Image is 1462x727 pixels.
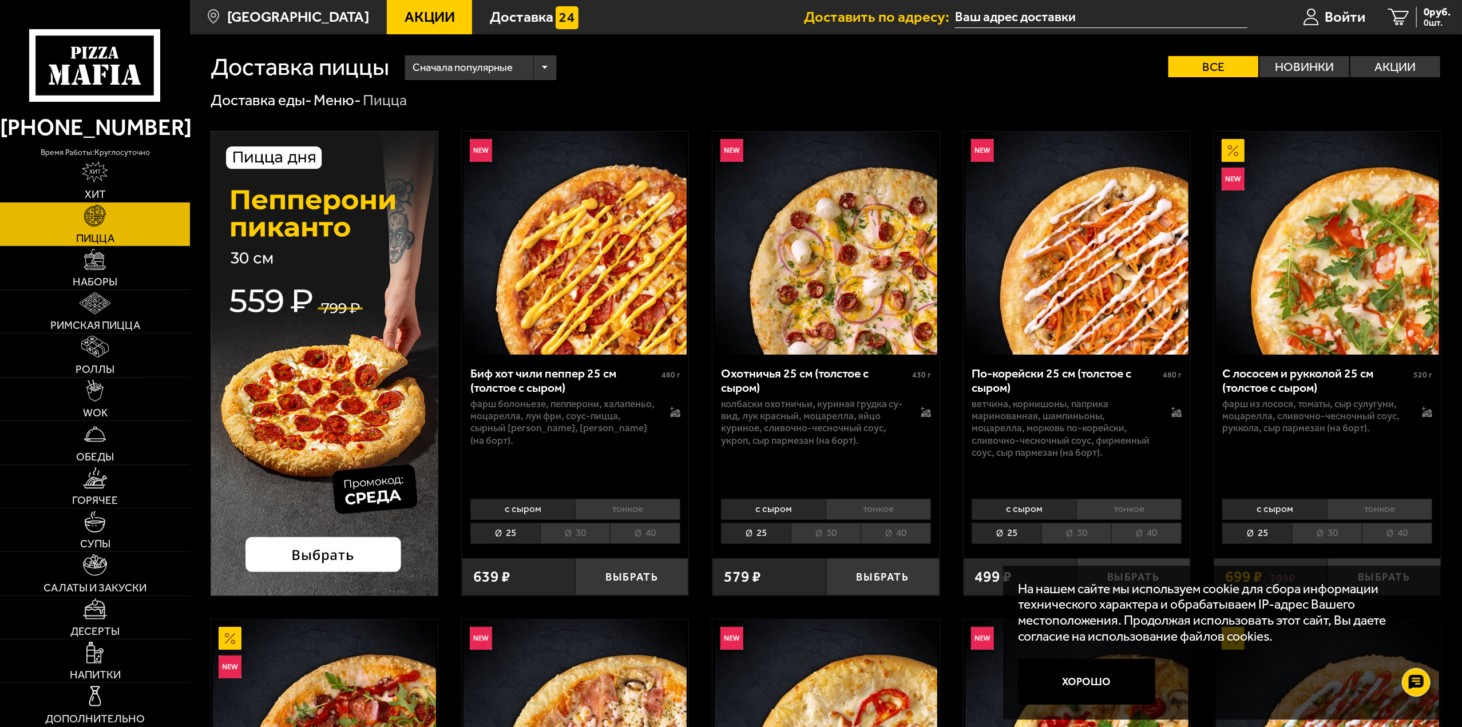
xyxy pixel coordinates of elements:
[43,582,146,593] span: Салаты и закуски
[1168,56,1258,77] label: Все
[211,91,312,109] a: Доставка еды-
[721,499,826,520] li: с сыром
[974,569,1012,585] span: 499 ₽
[76,364,114,375] span: Роллы
[85,189,106,200] span: Хит
[556,6,579,29] img: 15daf4d41897b9f0e9f617042186c801.svg
[971,139,994,162] img: Новинка
[490,10,553,25] span: Доставка
[712,132,939,355] a: НовинкаОхотничья 25 см (толстое с сыром)
[45,713,145,724] span: Дополнительно
[413,53,513,82] span: Сначала популярные
[72,495,118,506] span: Горячее
[1362,523,1432,544] li: 40
[1041,523,1111,544] li: 30
[826,558,940,595] button: Выбрать
[473,569,510,585] span: 639 ₽
[470,139,493,162] img: Новинка
[972,523,1041,544] li: 25
[1216,132,1439,355] img: С лососем и рукколой 25 см (толстое с сыром)
[227,10,369,25] span: [GEOGRAPHIC_DATA]
[70,669,121,680] span: Напитки
[1018,581,1419,644] p: На нашем сайте мы используем cookie для сбора информации технического характера и обрабатываем IP...
[721,523,791,544] li: 25
[76,451,114,462] span: Обеды
[80,538,110,549] span: Супы
[314,91,361,109] a: Меню-
[50,320,140,331] span: Римская пицца
[804,10,955,25] span: Доставить по адресу:
[405,10,455,25] span: Акции
[964,132,1190,355] a: НовинкаПо-корейски 25 см (толстое с сыром)
[1222,139,1245,162] img: Акционный
[1222,523,1292,544] li: 25
[1111,523,1182,544] li: 40
[1325,10,1365,25] span: Войти
[470,366,659,395] div: Биф хот чили пеппер 25 см (толстое с сыром)
[462,132,688,355] a: НовинкаБиф хот чили пеппер 25 см (толстое с сыром)
[470,398,655,447] p: фарш болоньезе, пепперони, халапеньо, моцарелла, лук фри, соус-пицца, сырный [PERSON_NAME], [PERS...
[826,499,931,520] li: тонкое
[1259,56,1349,77] label: Новинки
[1424,7,1451,18] span: 0 руб.
[1222,398,1406,435] p: фарш из лосося, томаты, сыр сулугуни, моцарелла, сливочно-чесночный соус, руккола, сыр пармезан (...
[1222,168,1245,190] img: Новинка
[1076,499,1182,520] li: тонкое
[791,523,861,544] li: 30
[720,139,743,162] img: Новинка
[972,499,1076,520] li: с сыром
[219,656,241,678] img: Новинка
[463,132,687,355] img: Биф хот чили пеппер 25 см (толстое с сыром)
[363,90,407,110] div: Пицца
[1413,370,1432,380] span: 520 г
[575,558,688,595] button: Выбрать
[724,569,761,585] span: 579 ₽
[1350,56,1440,77] label: Акции
[575,499,680,520] li: тонкое
[1018,659,1155,705] button: Хорошо
[1292,523,1362,544] li: 30
[721,398,905,447] p: колбаски охотничьи, куриная грудка су-вид, лук красный, моцарелла, яйцо куриное, сливочно-чесночн...
[1163,370,1182,380] span: 480 г
[661,370,680,380] span: 480 г
[1214,132,1441,355] a: АкционныйНовинкаС лососем и рукколой 25 см (толстое с сыром)
[861,523,931,544] li: 40
[470,627,493,650] img: Новинка
[1327,499,1432,520] li: тонкое
[73,276,117,287] span: Наборы
[1222,499,1327,520] li: с сыром
[76,233,114,244] span: Пицца
[971,627,994,650] img: Новинка
[912,370,931,380] span: 430 г
[1222,366,1411,395] div: С лососем и рукколой 25 см (толстое с сыром)
[1424,18,1451,27] span: 0 шт.
[219,627,241,650] img: Акционный
[540,523,610,544] li: 30
[70,626,120,637] span: Десерты
[972,398,1156,459] p: ветчина, корнишоны, паприка маринованная, шампиньоны, моцарелла, морковь по-корейски, сливочно-че...
[1328,558,1441,595] button: Выбрать
[721,366,909,395] div: Охотничья 25 см (толстое с сыром)
[965,132,1188,355] img: По-корейски 25 см (толстое с сыром)
[720,627,743,650] img: Новинка
[715,132,938,355] img: Охотничья 25 см (толстое с сыром)
[1077,558,1190,595] button: Выбрать
[470,499,575,520] li: с сыром
[211,55,389,80] h1: Доставка пиццы
[610,523,680,544] li: 40
[83,407,108,418] span: WOK
[972,366,1160,395] div: По-корейски 25 см (толстое с сыром)
[470,523,540,544] li: 25
[955,7,1247,28] input: Ваш адрес доставки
